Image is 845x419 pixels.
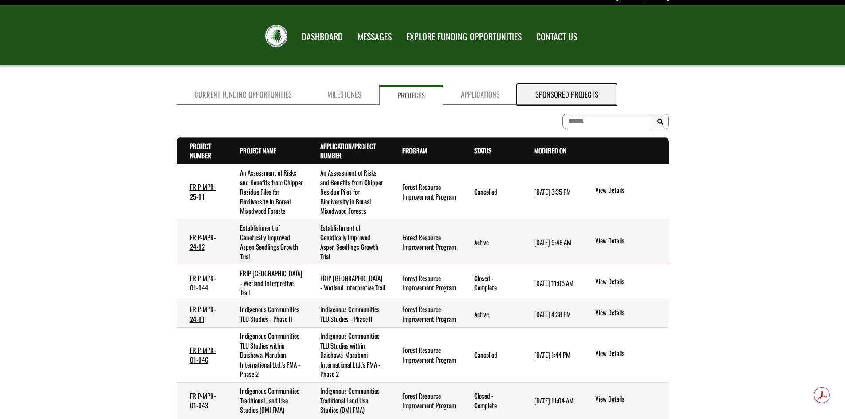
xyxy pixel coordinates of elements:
[400,26,528,48] a: EXPLORE FUNDING OPPORTUNITIES
[265,25,287,47] img: FRIAA Submissions Portal
[521,219,581,265] td: 2/25/2025 9:48 AM
[530,26,584,48] a: CONTACT US
[190,391,216,410] a: FRIP-MPR-01-043
[320,141,376,160] a: Application/Project Number
[652,114,669,129] button: Search Results
[177,383,227,419] td: FRIP-MPR-01-043
[461,383,521,419] td: Closed - Complete
[177,301,227,328] td: FRIP-MPR-24-01
[402,145,427,155] a: Program
[581,301,668,328] td: action menu
[595,236,665,247] a: View details
[534,145,566,155] a: Modified On
[307,219,389,265] td: Establishment of Genetically Improved Aspen Seedlings Growth Trial
[295,26,350,48] a: DASHBOARD
[379,85,443,105] a: Projects
[581,383,668,419] td: action menu
[294,23,584,48] nav: Main Navigation
[581,328,668,383] td: action menu
[461,164,521,219] td: Cancelled
[389,219,461,265] td: Forest Resource Improvement Program
[534,278,574,288] time: [DATE] 11:05 AM
[351,26,398,48] a: MESSAGES
[310,85,379,105] a: Milestones
[595,349,665,359] a: View details
[595,394,665,405] a: View details
[461,301,521,328] td: Active
[190,182,216,201] a: FRIP-MPR-25-01
[389,328,461,383] td: Forest Resource Improvement Program
[307,265,389,301] td: FRIP Dixonville Community Forest - Wetland Interpretive Trail
[521,383,581,419] td: 5/14/2025 11:04 AM
[240,145,276,155] a: Project Name
[227,265,307,301] td: FRIP Dixonville Community Forest - Wetland Interpretive Trail
[190,141,211,160] a: Project Number
[461,219,521,265] td: Active
[307,328,389,383] td: Indigenous Communities TLU Studies within Daishowa-Marubeni International Ltd.'s FMA - Phase 2
[534,350,570,360] time: [DATE] 1:44 PM
[227,328,307,383] td: Indigenous Communities TLU Studies within Daishowa-Marubeni International Ltd.'s FMA - Phase 2
[521,328,581,383] td: 6/8/2025 1:44 PM
[190,232,216,251] a: FRIP-MPR-24-02
[389,265,461,301] td: Forest Resource Improvement Program
[581,164,668,219] td: action menu
[190,345,216,364] a: FRIP-MPR-01-046
[307,301,389,328] td: Indigenous Communities TLU Studies - Phase II
[595,308,665,318] a: View details
[534,396,574,405] time: [DATE] 11:04 AM
[307,164,389,219] td: An Assessment of Risks and Benefits from Chipper Residue Piles for Biodiversity in Boreal Mixedwo...
[389,164,461,219] td: Forest Resource Improvement Program
[534,309,571,319] time: [DATE] 4:38 PM
[177,328,227,383] td: FRIP-MPR-01-046
[177,164,227,219] td: FRIP-MPR-25-01
[581,137,668,164] th: Actions
[534,187,571,196] time: [DATE] 3:35 PM
[307,383,389,419] td: Indigenous Communities Traditional Land Use Studies (DMI FMA)
[443,85,518,105] a: Applications
[177,85,310,105] a: Current Funding Opportunities
[177,219,227,265] td: FRIP-MPR-24-02
[227,219,307,265] td: Establishment of Genetically Improved Aspen Seedlings Growth Trial
[227,164,307,219] td: An Assessment of Risks and Benefits from Chipper Residue Piles for Biodiversity in Boreal Mixedwo...
[461,328,521,383] td: Cancelled
[227,301,307,328] td: Indigenous Communities TLU Studies - Phase II
[389,301,461,328] td: Forest Resource Improvement Program
[595,277,665,287] a: View details
[518,85,616,105] a: Sponsored Projects
[534,237,571,247] time: [DATE] 9:48 AM
[581,265,668,301] td: action menu
[474,145,491,155] a: Status
[190,273,216,292] a: FRIP-MPR-01-044
[521,301,581,328] td: 6/6/2025 4:38 PM
[227,383,307,419] td: Indigenous Communities Traditional Land Use Studies (DMI FMA)
[177,265,227,301] td: FRIP-MPR-01-044
[389,383,461,419] td: Forest Resource Improvement Program
[521,265,581,301] td: 5/14/2025 11:05 AM
[595,185,665,196] a: View details
[190,304,216,323] a: FRIP-MPR-24-01
[521,164,581,219] td: 2/26/2025 3:35 PM
[461,265,521,301] td: Closed - Complete
[581,219,668,265] td: action menu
